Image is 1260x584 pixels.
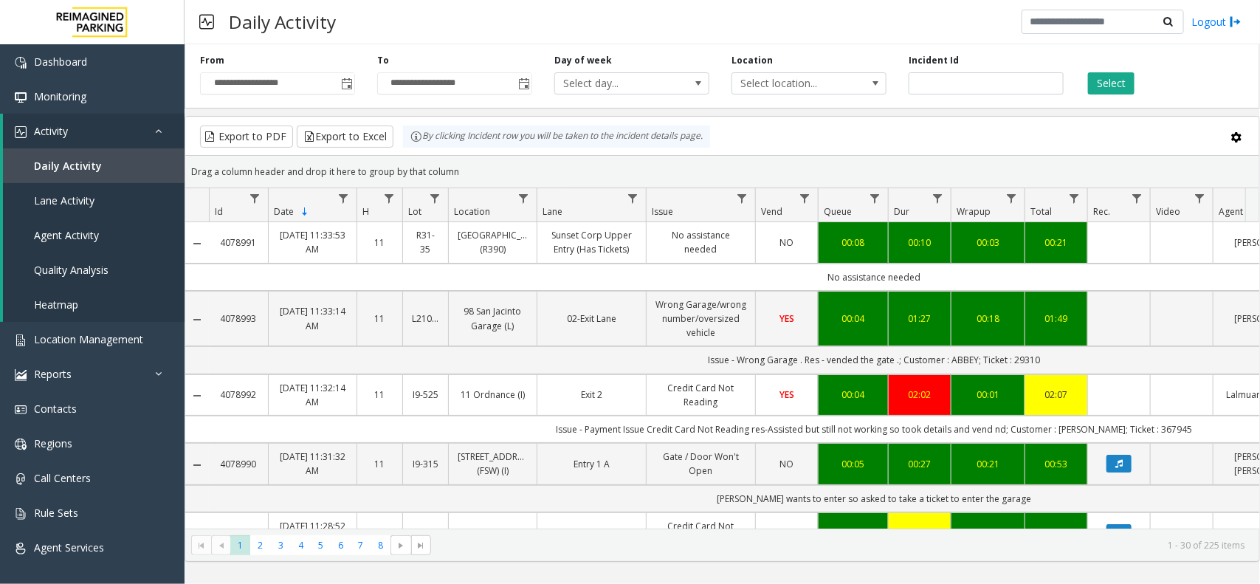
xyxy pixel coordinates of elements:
h3: Daily Activity [221,4,343,40]
a: [DATE] 11:31:32 AM [278,450,348,478]
span: Lane Activity [34,193,94,207]
a: 00:10 [898,236,942,250]
label: To [377,54,389,67]
span: NO [780,236,794,249]
a: Activity [3,114,185,148]
span: Page 7 [351,535,371,555]
img: 'icon' [15,439,27,450]
span: Reports [34,367,72,381]
span: Queue [824,205,852,218]
span: Vend [761,205,782,218]
a: 00:18 [960,312,1016,326]
a: 01:27 [898,312,942,326]
a: [DATE] 11:28:52 AM [278,519,348,547]
a: 01:50 [1034,526,1078,540]
a: 98 San Jacinto Garage (L) [458,304,528,332]
a: 00:01 [960,388,1016,402]
a: 00:53 [1034,457,1078,471]
a: Wrapup Filter Menu [1002,188,1022,208]
a: 00:21 [1034,236,1078,250]
img: 'icon' [15,126,27,138]
img: 'icon' [15,334,27,346]
img: infoIcon.svg [410,131,422,142]
label: Day of week [554,54,612,67]
span: Go to the last page [415,540,427,552]
span: Page 8 [371,535,390,555]
span: Dur [894,205,909,218]
a: 00:27 [898,457,942,471]
span: Call Centers [34,471,91,485]
a: Collapse Details [185,459,209,471]
a: 00:03 [960,236,1016,250]
a: 00:02 [960,526,1016,540]
a: YES [765,526,809,540]
a: [GEOGRAPHIC_DATA] (R390) [458,228,528,256]
a: Exit 2 [546,388,637,402]
img: 'icon' [15,369,27,381]
a: 4078990 [218,457,259,471]
span: Lane [543,205,562,218]
span: Location [454,205,490,218]
a: [DATE] 11:32:14 AM [278,381,348,409]
div: 02:07 [1034,388,1078,402]
a: 11 Ordnance (I) [458,388,528,402]
a: Issue Filter Menu [732,188,752,208]
a: Lane Activity [3,183,185,218]
a: Collapse Details [185,390,209,402]
a: Daily Activity [3,148,185,183]
a: Queue Filter Menu [865,188,885,208]
a: Total Filter Menu [1064,188,1084,208]
a: No assistance needed [655,228,746,256]
a: 11 [366,236,393,250]
a: Location Filter Menu [514,188,534,208]
a: Rec. Filter Menu [1127,188,1147,208]
a: Vend Filter Menu [795,188,815,208]
a: [STREET_ADDRESS] (FSW) (I) [458,450,528,478]
a: Credit Card Not Reading [655,381,746,409]
a: Lot Filter Menu [425,188,445,208]
a: 11 [366,388,393,402]
a: L21065900 [412,312,439,326]
img: 'icon' [15,57,27,69]
a: Id Filter Menu [245,188,265,208]
span: Toggle popup [338,73,354,94]
span: Rec. [1093,205,1110,218]
a: Video Filter Menu [1190,188,1210,208]
a: 01:49 [1034,312,1078,326]
a: Collapse Details [185,314,209,326]
label: From [200,54,224,67]
span: YES [779,526,794,539]
a: 00:00 [827,526,879,540]
img: logout [1230,14,1242,30]
img: 'icon' [15,473,27,485]
span: Daily Activity [34,159,102,173]
a: 02-Exit Lane [546,312,637,326]
span: Heatmap [34,298,78,312]
a: R31-35 [412,228,439,256]
a: Wrong Garage/wrong number/oversized vehicle [655,298,746,340]
a: 01:48 [898,526,942,540]
a: 00:08 [827,236,879,250]
span: Regions [34,436,72,450]
a: I9-315 [412,457,439,471]
span: Sortable [299,206,311,218]
span: Contacts [34,402,77,416]
span: Page 4 [291,535,311,555]
img: 'icon' [15,404,27,416]
a: Agent Activity [3,218,185,253]
a: 4078993 [218,312,259,326]
a: NO [765,236,809,250]
a: 11 [366,526,393,540]
span: Toggle popup [515,73,531,94]
div: 00:21 [960,457,1016,471]
span: H [362,205,369,218]
img: 'icon' [15,508,27,520]
div: Data table [185,188,1259,529]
